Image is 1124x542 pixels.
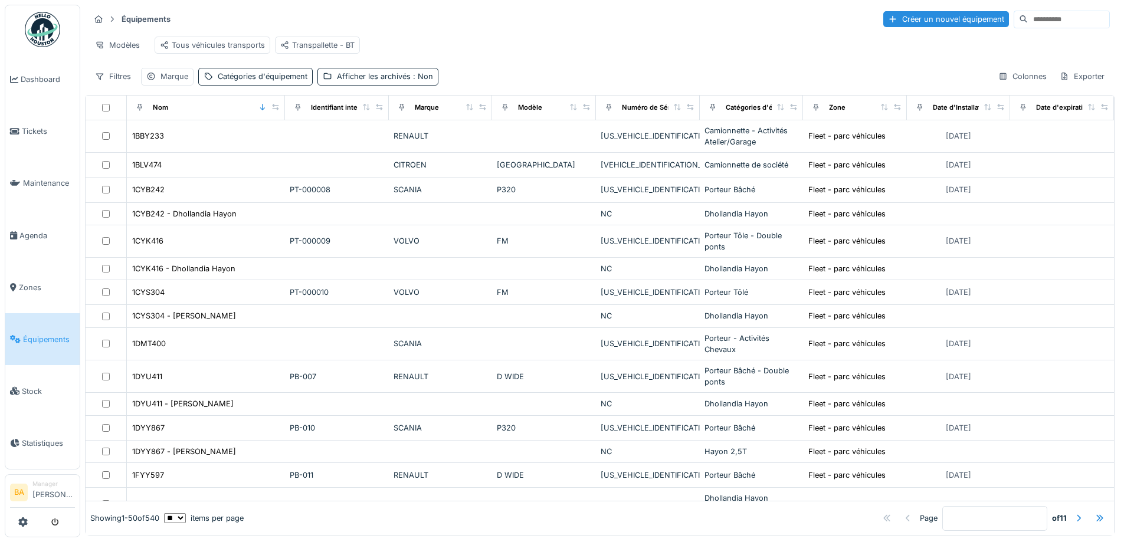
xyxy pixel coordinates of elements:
div: D WIDE [497,371,591,382]
div: Numéro de Série [622,103,676,113]
div: 1CYB242 [132,184,165,195]
li: [PERSON_NAME] [32,479,75,505]
div: 1DMT400 [132,338,166,349]
div: Dhollandia [394,498,488,510]
div: 1CYS304 [132,287,165,298]
div: [GEOGRAPHIC_DATA] [497,159,591,170]
div: Marque [160,71,188,82]
div: Porteur Tôle - Double ponts [704,230,799,252]
div: Afficher les archivés [337,71,433,82]
div: NC [601,310,695,321]
a: Équipements [5,313,80,365]
div: Dhollandia Hayon [704,208,799,219]
div: [DATE] [946,159,971,170]
div: Dhollandia Hayon rabatable [704,492,799,515]
div: Fleet - parc véhicules [808,310,886,321]
div: Porteur Bâché [704,469,799,481]
div: Fleet - parc véhicules [808,208,886,219]
div: FM [497,235,591,247]
div: NC [601,263,695,274]
div: Marque [415,103,439,113]
div: Porteur - Activités Chevaux [704,333,799,355]
div: [DATE] [946,371,971,382]
div: Fleet - parc véhicules [808,398,886,409]
div: 1FYY597 [132,469,164,481]
div: Catégories d'équipement [726,103,808,113]
div: Fleet - parc véhicules [808,498,886,510]
div: [DATE] [946,184,971,195]
div: Fleet - parc véhicules [808,184,886,195]
div: [DATE] [946,422,971,433]
div: [US_VEHICLE_IDENTIFICATION_NUMBER] [601,184,695,195]
div: [US_VEHICLE_IDENTIFICATION_NUMBER] [601,338,695,349]
div: PT-000010 [290,287,384,298]
div: Porteur Bâché - Double ponts [704,365,799,387]
div: D WIDE [497,469,591,481]
a: Dashboard [5,54,80,106]
div: P320 [497,422,591,433]
div: Créer un nouvel équipement [883,11,1009,27]
div: PT-000009 [290,235,384,247]
div: NC [601,446,695,457]
span: Maintenance [23,178,75,189]
div: 1DYY867 [132,422,165,433]
div: Catégories d'équipement [218,71,307,82]
div: [VEHICLE_IDENTIFICATION_NUMBER] [601,159,695,170]
div: [DATE] [946,235,971,247]
div: Nom [153,103,168,113]
span: Tickets [22,126,75,137]
div: Colonnes [993,68,1052,85]
div: DHLM 30 [497,498,591,510]
div: Fleet - parc véhicules [808,422,886,433]
div: [US_VEHICLE_IDENTIFICATION_NUMBER] [601,422,695,433]
div: 1CYK416 - Dhollandia Hayon [132,263,235,274]
div: PT-000008 [290,184,384,195]
div: [DATE] [946,469,971,481]
div: 1BBY233 [132,130,164,142]
div: Hayon 2,5T [704,446,799,457]
div: Modèle [518,103,542,113]
div: Identifiant interne [311,103,368,113]
div: Fleet - parc véhicules [808,287,886,298]
div: 1DYY867 - [PERSON_NAME] [132,446,236,457]
div: Dhollandia Hayon [704,398,799,409]
span: Stock [22,386,75,397]
div: SCANIA [394,184,488,195]
div: NC [601,208,695,219]
div: 1DYU411 - [PERSON_NAME] [132,398,234,409]
span: Équipements [23,334,75,345]
a: Zones [5,261,80,313]
div: [DATE] [946,287,971,298]
div: 1DYU411 [132,371,162,382]
div: FM [497,287,591,298]
li: BA [10,484,28,501]
div: [US_VEHICLE_IDENTIFICATION_NUMBER] [601,235,695,247]
div: Transpallette - BT [280,40,355,51]
span: Statistiques [22,438,75,449]
div: Fleet - parc véhicules [808,130,886,142]
div: Porteur Tôlé [704,287,799,298]
div: [US_VEHICLE_IDENTIFICATION_NUMBER] [601,287,695,298]
a: Stock [5,365,80,417]
div: VOLVO [394,235,488,247]
strong: of 11 [1052,513,1067,524]
a: Agenda [5,209,80,261]
div: 1CYK416 [132,235,163,247]
div: RENAULT [394,469,488,481]
div: Date d'Installation [933,103,991,113]
span: Dashboard [21,74,75,85]
div: [DATE] [946,130,971,142]
div: Camionnette - Activités Atelier/Garage [704,125,799,147]
div: Porteur Bâché [704,422,799,433]
a: Maintenance [5,157,80,209]
div: Showing 1 - 50 of 540 [90,513,159,524]
div: Fleet - parc véhicules [808,469,886,481]
a: Tickets [5,106,80,157]
div: Manager [32,479,75,488]
div: items per page [164,513,244,524]
div: Modèles [90,37,145,54]
div: Fleet - parc véhicules [808,235,886,247]
div: Exporter [1054,68,1110,85]
div: 1CYS304 - [PERSON_NAME] [132,310,236,321]
strong: Équipements [117,14,175,25]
